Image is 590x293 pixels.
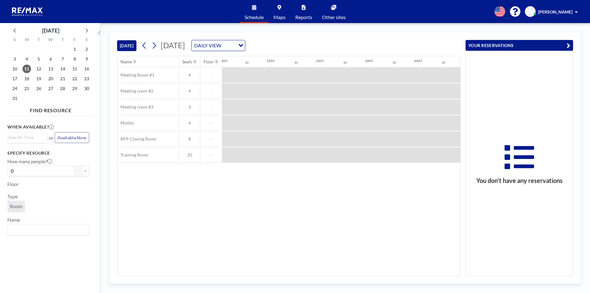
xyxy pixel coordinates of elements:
span: Wednesday, August 27, 2025 [46,84,55,93]
span: Sunday, August 3, 2025 [10,55,19,63]
span: Friday, August 29, 2025 [70,84,79,93]
span: or [49,135,53,141]
button: [DATE] [117,40,136,51]
span: - [200,136,222,142]
div: 1AM [266,58,274,63]
span: Thursday, August 28, 2025 [58,84,67,93]
span: Saturday, August 23, 2025 [82,74,91,83]
span: SS [528,9,533,14]
span: Friday, August 15, 2025 [70,65,79,73]
div: 30 [245,61,249,65]
span: Tuesday, August 19, 2025 [34,74,43,83]
input: Search for option [8,134,44,141]
div: 2AM [316,58,324,63]
span: Available Now [57,135,86,140]
span: Thursday, August 7, 2025 [58,55,67,63]
span: Wednesday, August 6, 2025 [46,55,55,63]
span: Wednesday, August 13, 2025 [46,65,55,73]
span: Saturday, August 30, 2025 [82,84,91,93]
div: Seats [182,59,192,65]
span: Wednesday, August 20, 2025 [46,74,55,83]
span: Saturday, August 9, 2025 [82,55,91,63]
span: Monday, August 4, 2025 [22,55,31,63]
span: Thursday, August 21, 2025 [58,74,67,83]
span: Meeting room #3 [117,104,153,110]
span: Other sites [322,15,346,20]
span: Sunday, August 31, 2025 [10,94,19,103]
span: 3 [179,104,200,110]
span: Saturday, August 16, 2025 [82,65,91,73]
label: Type [7,193,18,200]
span: 4 [179,72,200,78]
span: - [200,88,222,94]
div: Search for option [8,133,47,142]
span: [DATE] [161,41,185,50]
span: Monday, August 11, 2025 [22,65,31,73]
span: - [200,104,222,110]
span: Schedule [245,15,264,20]
div: S [81,36,92,44]
div: 4AM [414,58,422,63]
span: Tuesday, August 26, 2025 [34,84,43,93]
span: 4 [179,88,200,94]
span: 8 [179,136,200,142]
span: Friday, August 22, 2025 [70,74,79,83]
span: Reports [295,15,312,20]
span: Sunday, August 17, 2025 [10,74,19,83]
div: S [9,36,21,44]
span: 20 [179,152,200,158]
label: Floor [7,181,19,187]
div: Floor [203,59,214,65]
div: Name [120,59,132,65]
span: 4 [179,120,200,126]
h3: Specify resource [7,150,89,156]
span: Maps [273,15,285,20]
div: 30 [442,61,445,65]
span: Saturday, August 2, 2025 [82,45,91,53]
input: Search for option [8,226,85,234]
span: Monday, August 25, 2025 [22,84,31,93]
span: Meeting Room #1 [117,72,154,78]
h4: FIND RESOURCE [7,105,94,113]
div: 3AM [365,58,373,63]
div: Search for option [192,40,245,51]
h3: You don’t have any reservations [466,177,573,184]
span: Friday, August 8, 2025 [70,55,79,63]
span: Tuesday, August 5, 2025 [34,55,43,63]
input: Search for option [223,42,235,49]
span: Monday, August 18, 2025 [22,74,31,83]
span: - [200,120,222,126]
span: [PERSON_NAME] [538,9,572,14]
div: 30 [343,61,347,65]
button: Available Now [55,132,89,143]
span: Room [10,203,22,209]
div: Search for option [8,224,89,235]
div: T [33,36,45,44]
div: [DATE] [42,26,59,35]
div: F [69,36,81,44]
button: YOUR RESERVATIONS [466,40,573,51]
div: 12AM [217,58,227,63]
span: Tuesday, August 12, 2025 [34,65,43,73]
span: - [200,72,222,78]
img: organization-logo [10,6,45,18]
span: Thursday, August 14, 2025 [58,65,67,73]
span: Training Room [117,152,148,158]
span: - [200,152,222,158]
span: Sunday, August 24, 2025 [10,84,19,93]
div: 30 [392,61,396,65]
div: W [45,36,57,44]
span: RPP Closing Room [117,136,156,142]
div: 30 [294,61,298,65]
span: Friday, August 1, 2025 [70,45,79,53]
label: How many people? [7,158,52,164]
button: + [82,166,89,176]
button: - [74,166,82,176]
div: M [21,36,33,44]
div: T [57,36,69,44]
span: Mottto [117,120,134,126]
span: Meeting room #2 [117,88,153,94]
span: Sunday, August 10, 2025 [10,65,19,73]
span: DAILY VIEW [193,42,222,49]
label: Name [7,217,20,223]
